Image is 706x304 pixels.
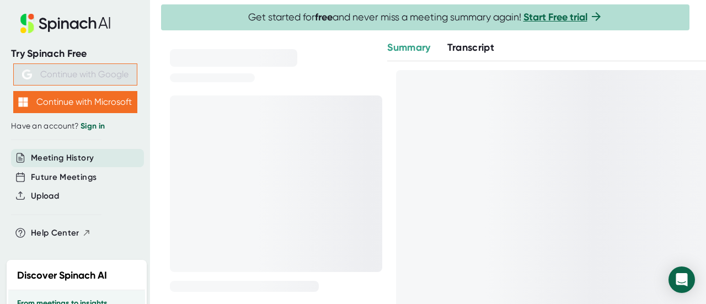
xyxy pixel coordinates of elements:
span: Help Center [31,227,79,239]
h2: Discover Spinach AI [17,268,107,283]
a: Start Free trial [523,11,587,23]
div: Open Intercom Messenger [668,266,695,293]
span: Summary [387,41,430,54]
b: free [315,11,333,23]
span: Get started for and never miss a meeting summary again! [248,11,603,24]
button: Transcript [447,40,495,55]
button: Help Center [31,227,91,239]
button: Continue with Google [13,63,137,86]
button: Meeting History [31,152,94,164]
a: Sign in [81,121,105,131]
div: Have an account? [11,121,139,131]
img: Aehbyd4JwY73AAAAAElFTkSuQmCC [22,70,32,79]
span: Transcript [447,41,495,54]
button: Continue with Microsoft [13,91,137,113]
button: Summary [387,40,430,55]
div: Try Spinach Free [11,47,139,60]
button: Upload [31,190,59,202]
button: Future Meetings [31,171,97,184]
